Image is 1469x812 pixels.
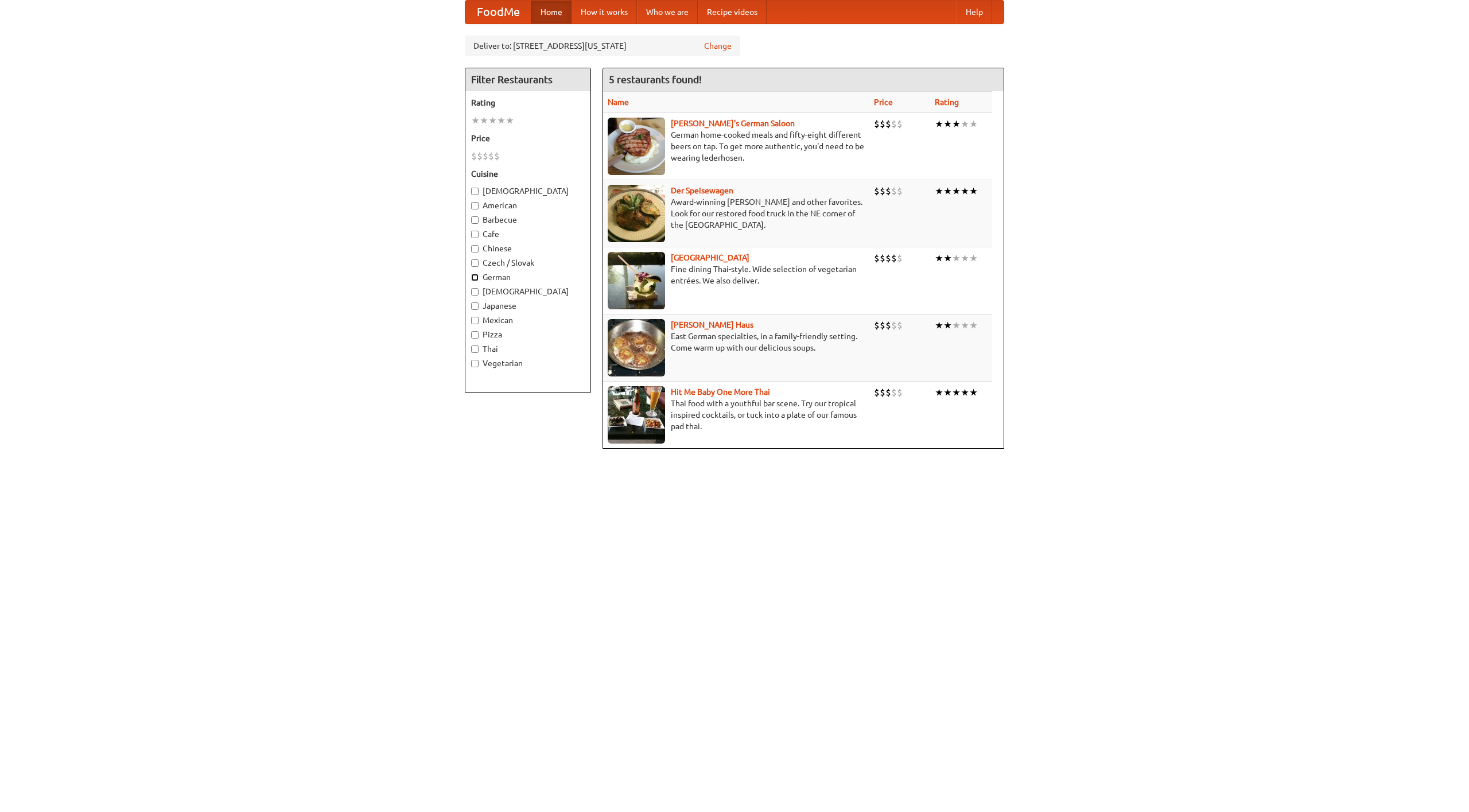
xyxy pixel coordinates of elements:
a: [GEOGRAPHIC_DATA] [671,253,749,262]
input: [DEMOGRAPHIC_DATA] [471,288,479,296]
li: ★ [952,185,961,197]
li: $ [874,386,880,399]
li: ★ [952,386,961,399]
li: ★ [935,319,943,332]
li: ★ [961,118,969,130]
li: $ [897,118,903,130]
li: $ [477,150,483,162]
li: ★ [952,118,961,130]
li: ★ [506,114,514,127]
a: Recipe videos [698,1,767,24]
li: ★ [480,114,488,127]
a: Der Speisewagen [671,186,733,195]
img: esthers.jpg [608,118,665,175]
li: ★ [943,185,952,197]
li: $ [897,185,903,197]
li: $ [885,386,891,399]
label: Japanese [471,300,585,312]
input: [DEMOGRAPHIC_DATA] [471,188,479,195]
li: $ [494,150,500,162]
li: $ [897,386,903,399]
input: Mexican [471,317,479,324]
label: Pizza [471,329,585,340]
li: $ [483,150,488,162]
li: $ [471,150,477,162]
a: [PERSON_NAME] Haus [671,320,753,329]
a: [PERSON_NAME]'s German Saloon [671,119,795,128]
input: Thai [471,345,479,353]
input: Pizza [471,331,479,339]
li: $ [874,185,880,197]
label: Cafe [471,228,585,240]
li: ★ [935,118,943,130]
li: $ [885,319,891,332]
label: Barbecue [471,214,585,226]
input: Chinese [471,245,479,252]
a: Who we are [637,1,698,24]
li: ★ [488,114,497,127]
li: ★ [943,252,952,265]
p: Thai food with a youthful bar scene. Try our tropical inspired cocktails, or tuck into a plate of... [608,398,865,432]
li: ★ [943,386,952,399]
a: Change [704,40,732,52]
label: Thai [471,343,585,355]
input: Barbecue [471,216,479,224]
input: American [471,202,479,209]
label: American [471,200,585,211]
li: ★ [961,319,969,332]
li: $ [891,252,897,265]
li: ★ [969,118,978,130]
ng-pluralize: 5 restaurants found! [609,74,702,85]
li: $ [874,118,880,130]
li: ★ [961,252,969,265]
li: ★ [952,319,961,332]
input: German [471,274,479,281]
li: $ [880,185,885,197]
li: ★ [943,319,952,332]
label: [DEMOGRAPHIC_DATA] [471,185,585,197]
li: ★ [497,114,506,127]
input: Japanese [471,302,479,310]
input: Vegetarian [471,360,479,367]
a: Help [957,1,992,24]
li: $ [880,386,885,399]
h5: Price [471,133,585,144]
a: How it works [572,1,637,24]
li: $ [880,252,885,265]
label: [DEMOGRAPHIC_DATA] [471,286,585,297]
li: $ [885,185,891,197]
li: $ [891,319,897,332]
img: speisewagen.jpg [608,185,665,242]
a: Rating [935,98,959,107]
p: Fine dining Thai-style. Wide selection of vegetarian entrées. We also deliver. [608,263,865,286]
li: ★ [471,114,480,127]
li: ★ [935,386,943,399]
a: Hit Me Baby One More Thai [671,387,770,397]
label: Vegetarian [471,358,585,369]
li: $ [891,386,897,399]
li: $ [880,319,885,332]
label: Mexican [471,314,585,326]
h5: Rating [471,97,585,108]
img: babythai.jpg [608,386,665,444]
li: $ [874,252,880,265]
img: satay.jpg [608,252,665,309]
label: German [471,271,585,283]
h4: Filter Restaurants [465,68,590,91]
h5: Cuisine [471,168,585,180]
li: $ [891,118,897,130]
label: Czech / Slovak [471,257,585,269]
li: ★ [952,252,961,265]
div: Deliver to: [STREET_ADDRESS][US_STATE] [465,36,740,56]
p: East German specialties, in a family-friendly setting. Come warm up with our delicious soups. [608,331,865,353]
li: $ [897,319,903,332]
a: Name [608,98,629,107]
input: Cafe [471,231,479,238]
li: $ [897,252,903,265]
li: ★ [961,185,969,197]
